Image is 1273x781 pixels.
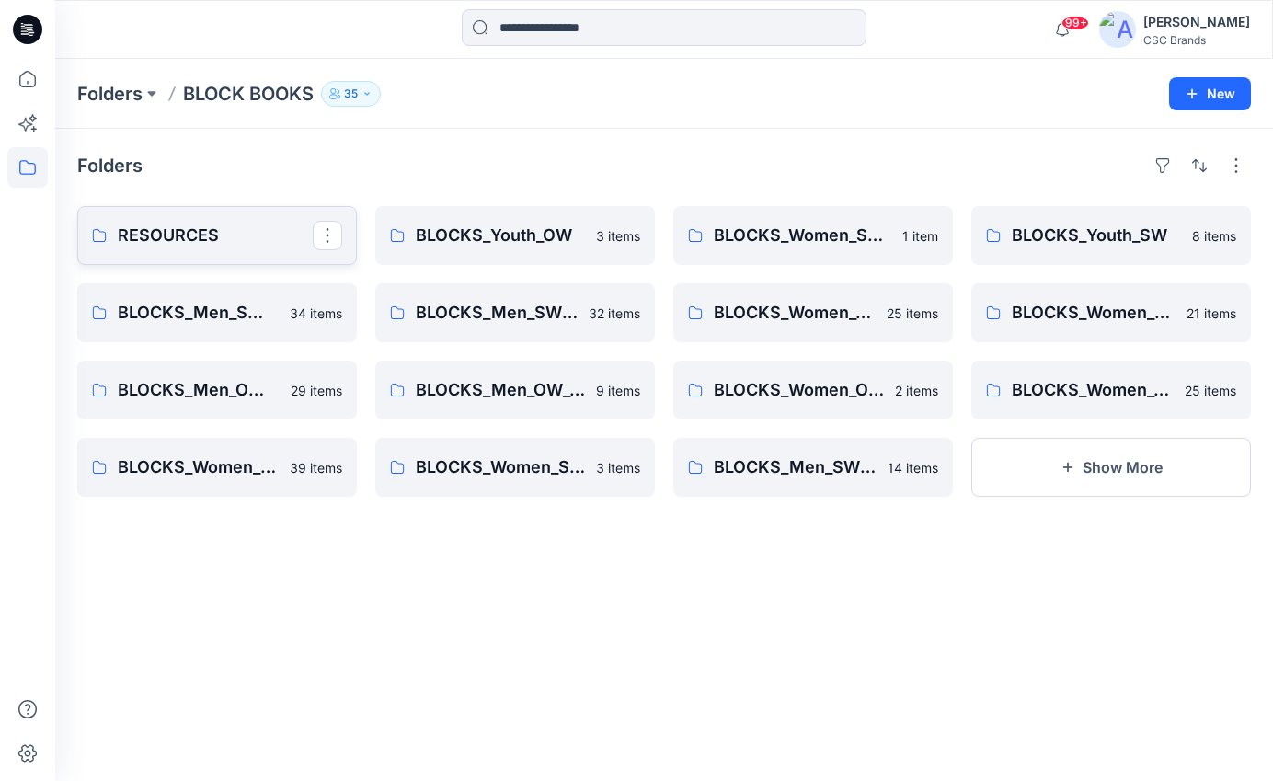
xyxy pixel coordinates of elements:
[902,226,938,246] p: 1 item
[344,84,358,104] p: 35
[673,206,953,265] a: BLOCKS_Women_SW_EXTENDED1 item
[714,454,877,480] p: BLOCKS_Men_SW_EXTENDED
[1012,377,1174,403] p: BLOCKS_Women_OW_GLOBAL
[183,81,314,107] p: BLOCK BOOKS
[416,223,585,248] p: BLOCKS_Youth_OW
[1169,77,1251,110] button: New
[290,304,342,323] p: 34 items
[1192,226,1236,246] p: 8 items
[895,381,938,400] p: 2 items
[375,438,655,497] a: BLOCKS_Women_SW_EU3 items
[673,361,953,419] a: BLOCKS_Women_OW_EU2 items
[1143,11,1250,33] div: [PERSON_NAME]
[416,454,585,480] p: BLOCKS_Women_SW_EU
[77,81,143,107] a: Folders
[971,438,1251,497] button: Show More
[714,377,884,403] p: BLOCKS_Women_OW_EU
[416,300,578,326] p: BLOCKS_Men_SW_GLOBAL
[971,361,1251,419] a: BLOCKS_Women_OW_GLOBAL25 items
[1061,16,1089,30] span: 99+
[596,458,640,477] p: 3 items
[589,304,640,323] p: 32 items
[291,381,342,400] p: 29 items
[118,454,279,480] p: BLOCKS_Women_SW_GLOBAL
[77,438,357,497] a: BLOCKS_Women_SW_GLOBAL39 items
[321,81,381,107] button: 35
[118,223,313,248] p: RESOURCES
[375,361,655,419] a: BLOCKS_Men_OW_GLOBAL9 items
[888,458,938,477] p: 14 items
[1185,381,1236,400] p: 25 items
[77,283,357,342] a: BLOCKS_Men_SW_APAC34 items
[971,283,1251,342] a: BLOCKS_Women_SW_APAC21 items
[77,361,357,419] a: BLOCKS_Men_OW_APAC29 items
[1012,300,1176,326] p: BLOCKS_Women_SW_APAC
[375,206,655,265] a: BLOCKS_Youth_OW3 items
[1099,11,1136,48] img: avatar
[887,304,938,323] p: 25 items
[1187,304,1236,323] p: 21 items
[673,438,953,497] a: BLOCKS_Men_SW_EXTENDED14 items
[971,206,1251,265] a: BLOCKS_Youth_SW8 items
[1143,33,1250,47] div: CSC Brands
[1012,223,1181,248] p: BLOCKS_Youth_SW
[290,458,342,477] p: 39 items
[118,300,279,326] p: BLOCKS_Men_SW_APAC
[416,377,585,403] p: BLOCKS_Men_OW_GLOBAL
[375,283,655,342] a: BLOCKS_Men_SW_GLOBAL32 items
[77,206,357,265] a: RESOURCES
[596,226,640,246] p: 3 items
[714,300,876,326] p: BLOCKS_Women_OW_APAC
[118,377,280,403] p: BLOCKS_Men_OW_APAC
[77,155,143,177] h4: Folders
[714,223,891,248] p: BLOCKS_Women_SW_EXTENDED
[673,283,953,342] a: BLOCKS_Women_OW_APAC25 items
[596,381,640,400] p: 9 items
